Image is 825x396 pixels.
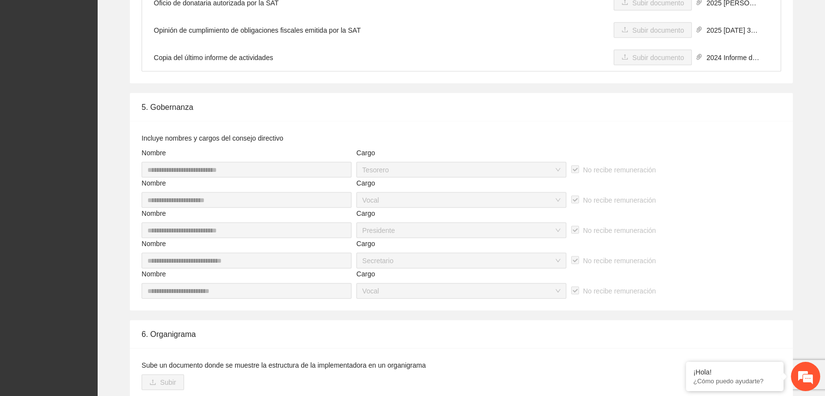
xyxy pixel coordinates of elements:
[696,54,702,61] span: paper-clip
[57,130,135,229] span: Estamos en línea.
[51,50,164,63] div: Chatee con nosotros ahora
[142,360,426,371] label: Sube un documento donde se muestre la estructura de la implementadora en un organigrama
[579,286,660,296] span: No recibe remuneración
[614,22,692,38] button: uploadSubir documento
[142,93,781,121] div: 5. Gobernanza
[693,377,776,385] p: ¿Cómo puedo ayudarte?
[142,375,184,390] button: uploadSubir
[579,165,660,175] span: No recibe remuneración
[702,52,765,63] span: 2024 Informe de actividades.pdf
[356,208,375,219] label: Cargo
[160,5,184,28] div: Minimizar ventana de chat en vivo
[579,255,660,266] span: No recibe remuneración
[5,267,186,301] textarea: Escriba su mensaje y pulse “Intro”
[362,163,560,177] span: Tesorero
[696,26,702,33] span: paper-clip
[142,378,184,386] span: uploadSubir
[614,26,692,34] span: uploadSubir documento
[356,269,375,279] label: Cargo
[142,44,781,71] li: Copia del último informe de actividades
[356,178,375,188] label: Cargo
[142,133,283,144] label: Incluye nombres y cargos del consejo directivo
[362,253,560,268] span: Secretario
[693,368,776,376] div: ¡Hola!
[579,225,660,236] span: No recibe remuneración
[142,238,166,249] label: Nombre
[702,25,765,36] span: 2025 02Abril 32D.pdf
[362,223,560,238] span: Presidente
[356,147,375,158] label: Cargo
[356,238,375,249] label: Cargo
[142,208,166,219] label: Nombre
[142,269,166,279] label: Nombre
[142,17,781,44] li: Opinión de cumplimiento de obligaciones fiscales emitida por la SAT
[142,178,166,188] label: Nombre
[362,284,560,298] span: Vocal
[579,195,660,206] span: No recibe remuneración
[142,147,166,158] label: Nombre
[142,320,781,348] div: 6. Organigrama
[614,54,692,62] span: uploadSubir documento
[614,50,692,65] button: uploadSubir documento
[362,193,560,208] span: Vocal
